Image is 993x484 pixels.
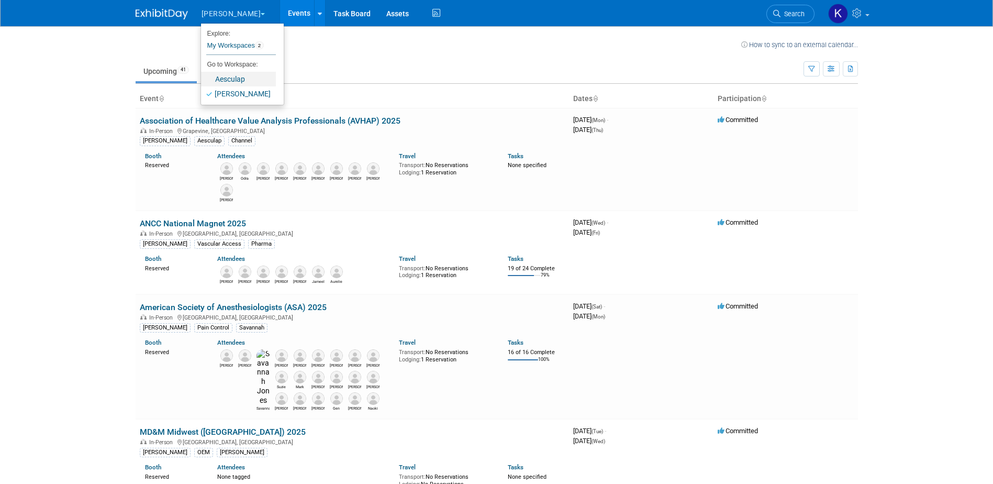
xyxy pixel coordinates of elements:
span: Transport: [399,162,426,169]
img: Dr. Patrick Forrest [330,371,343,383]
a: ANCC National Magnet 2025 [140,218,246,228]
div: Stefan Horn [366,383,380,390]
div: Savannah Jones [256,405,270,411]
div: Pharma [248,239,275,249]
img: Christine Caspari [294,392,306,405]
span: [DATE] [573,116,608,124]
span: [DATE] [573,302,605,310]
img: Lisa Durant [275,162,288,175]
span: Committed [718,218,758,226]
a: Attendees [217,464,245,471]
img: Conner Derelioglu [330,349,343,362]
div: Reserved [145,471,202,481]
a: Booth [145,152,161,160]
img: Jonathan Andrews [349,371,361,383]
img: Blake Moore [312,371,325,383]
img: Nathan Prachyl [367,162,380,175]
div: OEM [194,448,213,457]
img: Ken Matsuyama [349,392,361,405]
li: Go to Workspace: [201,58,276,71]
div: [PERSON_NAME] [140,448,191,457]
span: Committed [718,302,758,310]
div: Channel [228,136,255,146]
img: Jenny Kyriakopoulos [367,349,380,362]
div: No Reservations 1 Reservation [399,263,492,279]
div: None tagged [217,471,391,481]
span: (Mon) [592,314,605,320]
a: My Workspaces2 [206,37,276,54]
div: Reserved [145,263,202,272]
div: Stephanie Pitts [238,278,251,284]
img: In-Person Event [140,230,147,236]
span: - [604,302,605,310]
div: Janelle Paynkewicz [293,362,306,368]
img: Kristin Brown [312,392,325,405]
img: Kelly Vogt [294,162,306,175]
div: Lisa Durant [275,175,288,181]
div: [GEOGRAPHIC_DATA], [GEOGRAPHIC_DATA] [140,437,565,446]
div: Grapevine, [GEOGRAPHIC_DATA] [140,126,565,135]
div: Ken Matsuyama [348,405,361,411]
img: Mark Butsavage [294,371,306,383]
div: No Reservations 1 Reservation [399,160,492,176]
div: [PERSON_NAME] [140,239,191,249]
img: Stephanie Pitts [239,266,251,278]
div: [PERSON_NAME] [140,323,191,333]
img: Kelsey Deemer [828,4,848,24]
img: Marie-Claude Gutekunst [312,349,325,362]
td: 79% [541,272,550,287]
img: In-Person Event [140,314,147,320]
div: Jonathan Andrews [348,383,361,390]
img: Suzie Hojara [275,371,288,383]
div: Pain Control [194,323,232,333]
img: Drew Arendas [239,349,251,362]
span: - [607,218,608,226]
span: [DATE] [573,228,600,236]
a: Attendees [217,255,245,262]
div: Reserved [145,347,202,356]
div: Odra Anderson [238,175,251,181]
div: Aesculap [194,136,225,146]
div: No Reservations 1 Reservation [399,347,492,363]
div: Blake Moore [311,383,325,390]
img: Naoki Otomo [367,392,380,405]
div: Kelly Vogt [293,175,306,181]
img: Hannah Butler [275,392,288,405]
span: (Wed) [592,220,605,226]
div: Tracy Butryn [220,175,233,181]
span: Committed [718,116,758,124]
div: Suzie Hojara [275,383,288,390]
a: Search [766,5,815,23]
span: Lodging: [399,272,421,279]
a: Tasks [508,339,523,346]
img: Gen Miura [330,392,343,405]
div: Jenny Kyriakopoulos [366,362,380,368]
a: Attendees [217,339,245,346]
img: Debra Gardner [330,162,343,175]
img: Cassandra Miller [257,266,270,278]
div: Jamie Demsey [220,362,233,368]
span: In-Person [149,128,176,135]
th: Dates [569,90,713,108]
div: Dr. Patrick Forrest [330,383,343,390]
span: Transport: [399,265,426,272]
span: Committed [718,427,758,435]
div: Debra Gardner [330,175,343,181]
div: Allison Hughes [256,175,270,181]
img: Samuel Li [275,349,288,362]
li: Explore: [201,27,276,37]
span: None specified [508,474,546,480]
th: Participation [713,90,858,108]
div: [GEOGRAPHIC_DATA], [GEOGRAPHIC_DATA] [140,313,565,321]
a: Tasks [508,255,523,262]
div: Leianne Bowers [220,278,233,284]
span: [DATE] [573,437,605,445]
span: 41 [177,66,189,74]
a: Sort by Participation Type [761,94,766,103]
div: [PERSON_NAME] [217,448,267,457]
span: Transport: [399,474,426,480]
a: Travel [399,464,416,471]
a: Travel [399,255,416,262]
div: Drew Arendas [238,362,251,368]
a: Sort by Start Date [593,94,598,103]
